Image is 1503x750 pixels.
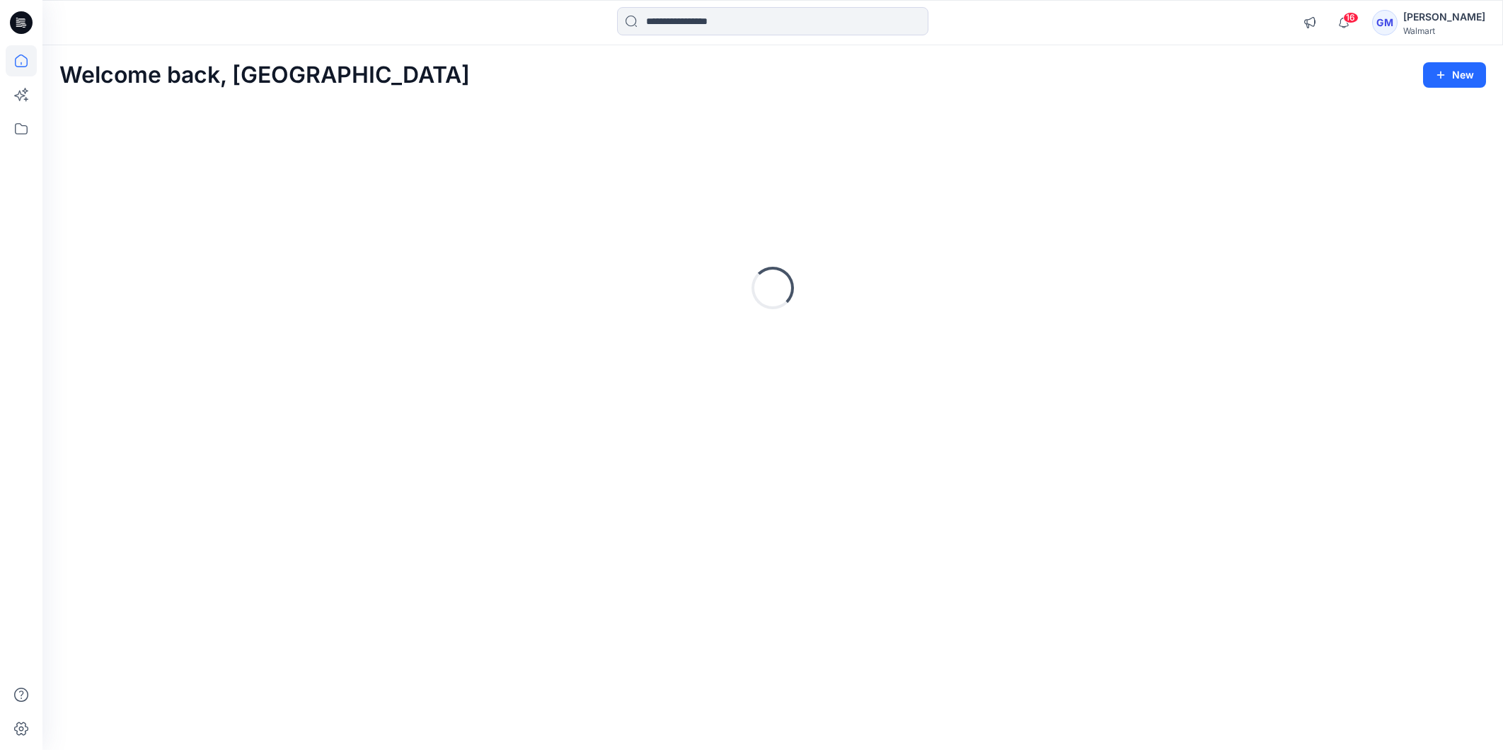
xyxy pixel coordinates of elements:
div: [PERSON_NAME] [1403,8,1485,25]
h2: Welcome back, [GEOGRAPHIC_DATA] [59,62,470,88]
div: Walmart [1403,25,1485,36]
div: GM [1372,10,1398,35]
span: 16 [1343,12,1359,23]
button: New [1423,62,1486,88]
